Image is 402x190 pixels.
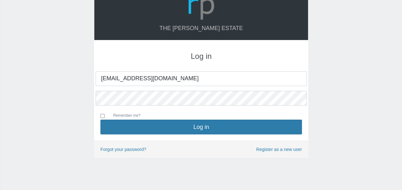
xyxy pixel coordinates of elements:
a: Register as a new user [256,146,302,153]
h3: Log in [100,52,302,60]
button: Log in [100,120,302,134]
a: Forgot your password? [100,147,146,152]
label: Remember me? [107,113,140,120]
h4: The [PERSON_NAME] Estate [101,25,302,32]
input: Remember me? [100,114,105,118]
input: Your Email [96,71,307,86]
